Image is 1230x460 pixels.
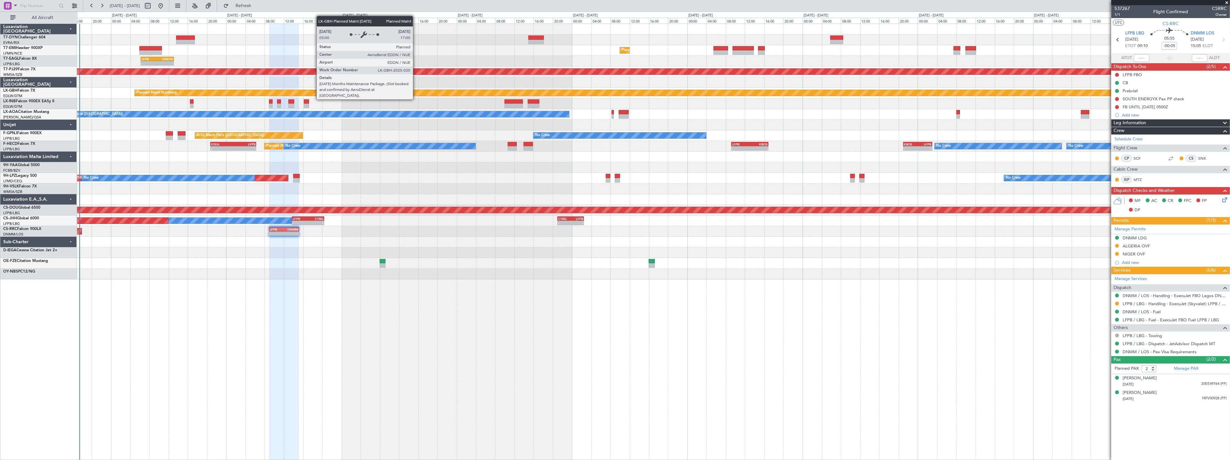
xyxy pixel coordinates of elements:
span: ETOT [1125,43,1136,49]
a: LFMD/CEQ [3,179,22,184]
div: 16:00 [649,18,668,24]
div: ISP [1121,176,1132,183]
div: Add new [1122,260,1227,265]
span: Services [1114,267,1130,274]
div: 12:00 [284,18,303,24]
a: OE-FZECitation Mustang [3,259,48,263]
span: CSRRC [1212,5,1227,12]
span: Dispatch Checks and Weather [1114,187,1175,195]
div: 16:00 [879,18,899,24]
div: 12:00 [630,18,649,24]
span: T7-PJ29 [3,67,18,71]
div: [DATE] - [DATE] [112,13,137,18]
div: [DATE] - [DATE] [688,13,713,18]
div: LFPB [732,142,750,146]
div: 00:00 [342,18,361,24]
div: CYBG [308,217,324,221]
div: LFPB [270,227,284,231]
a: 9H-LPZLegacy 500 [3,174,37,178]
span: 05:55 [1164,35,1175,42]
a: SCF [1134,155,1148,161]
a: T7-EMIHawker 900XP [3,46,43,50]
span: T7-EMI [3,46,16,50]
div: 04:00 [245,18,265,24]
div: 16:00 [764,18,784,24]
a: LFPB/LBG [3,147,20,152]
div: 00:00 [226,18,245,24]
div: 08:00 [956,18,976,24]
div: 08:00 [1072,18,1091,24]
div: AOG Maint Paris ([GEOGRAPHIC_DATA]) [197,131,265,140]
div: No Crew [535,131,550,140]
div: [DATE] - [DATE] [343,13,367,18]
div: FB UNTIL [DATE] 0500Z [1123,104,1168,110]
div: 20:00 [92,18,111,24]
div: 08:00 [149,18,169,24]
div: - [732,146,750,150]
a: Manage PAX [1174,365,1198,372]
div: 00:00 [111,18,130,24]
a: CS-RRCFalcon 900LX [3,227,41,231]
a: LX-AOACitation Mustang [3,110,49,114]
a: LFPB/LBG [3,221,20,226]
div: 12:00 [399,18,418,24]
a: FCBB/BZV [3,168,20,173]
div: 08:00 [495,18,515,24]
div: No Crew [285,141,300,151]
div: KBOS [904,142,918,146]
a: LFPB / LBG - Dispatch - JetAdvisor Dispatch MT [1123,341,1215,346]
a: EDLW/DTM [3,104,22,109]
span: F-GPNJ [3,131,17,135]
a: 9H-YAAGlobal 5000 [3,163,40,167]
div: NIGER OVF [1123,251,1145,257]
span: CS-DOU [3,206,18,210]
a: 9H-VSLKFalcon 7X [3,185,37,188]
label: Planned PAX [1115,365,1139,372]
div: 12:00 [975,18,995,24]
div: 00:00 [687,18,707,24]
a: DNMM / LOS - Handling - ExecuJet FBO Lagos DNMM / LOS [1123,293,1227,298]
div: - [750,146,768,150]
span: AC [1151,198,1157,204]
div: LFPB [918,142,932,146]
div: 04:00 [361,18,380,24]
a: T7-DYNChallenger 604 [3,35,45,39]
span: LX-INB [3,99,16,103]
div: [DATE] - [DATE] [573,13,598,18]
div: 08:00 [265,18,284,24]
button: All Aircraft [7,13,70,23]
div: OMDW [157,57,174,61]
div: 20:00 [437,18,457,24]
div: 04:00 [591,18,611,24]
div: KSEA [211,142,233,146]
input: Trip Number [20,1,57,11]
span: ELDT [1203,43,1213,49]
button: Refresh [220,1,259,11]
div: 04:00 [822,18,841,24]
div: CB [1123,80,1128,85]
div: CP [1121,155,1132,162]
span: LFPB LBG [1125,30,1145,37]
span: CS-JHH [3,216,17,220]
div: 12:00 [169,18,188,24]
div: 12:00 [515,18,534,24]
span: 9H-VSLK [3,185,19,188]
div: No Crew [1006,173,1021,183]
div: 16:00 [995,18,1014,24]
span: T7-EAGL [3,57,19,61]
div: 20:00 [322,18,342,24]
a: Schedule Crew [1115,136,1143,143]
a: Manage Services [1115,276,1147,282]
div: - [904,146,918,150]
span: Dispatch [1114,284,1131,292]
div: 04:00 [937,18,956,24]
div: [DATE] - [DATE] [458,13,483,18]
input: --:-- [1134,54,1149,62]
div: Planned Maint Nurnberg [136,88,177,98]
a: LFPB/LBG [3,136,20,141]
div: 08:00 [726,18,745,24]
div: - [558,221,571,225]
div: 16:00 [188,18,207,24]
div: - [918,146,932,150]
span: 537267 [1115,5,1130,12]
